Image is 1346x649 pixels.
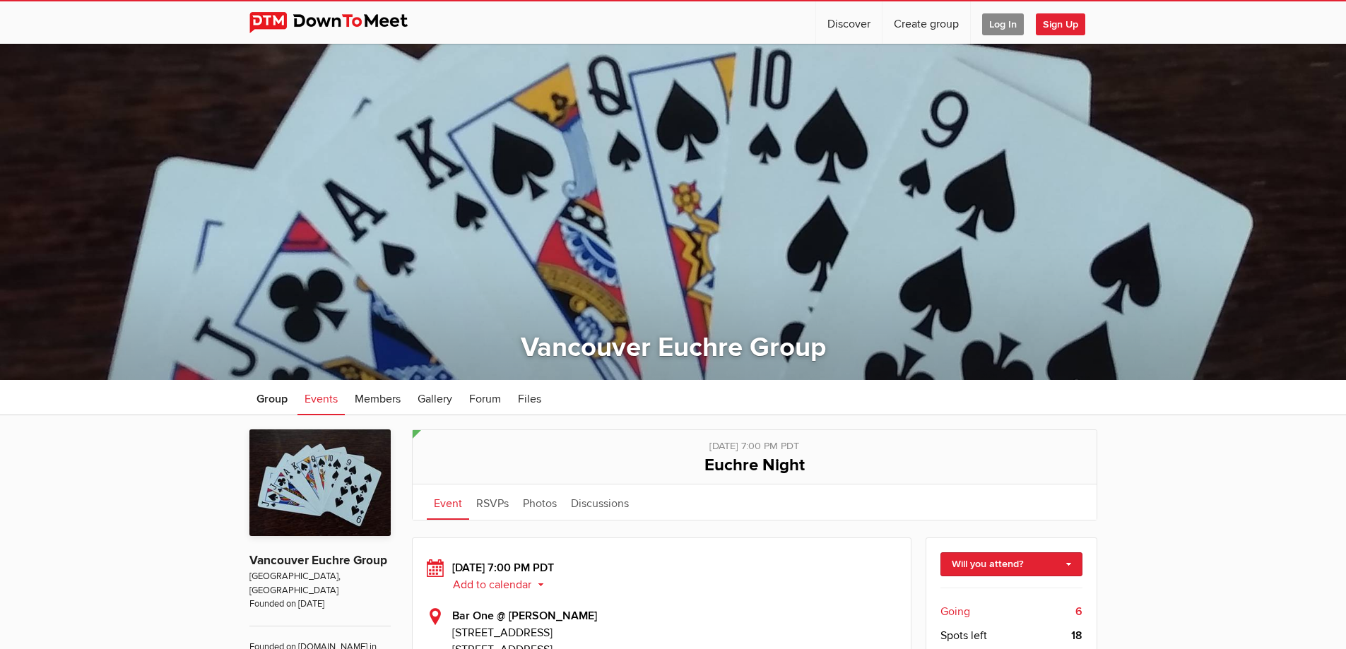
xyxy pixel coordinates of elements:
a: Discussions [564,484,636,520]
a: Log In [971,1,1035,44]
a: Photos [516,484,564,520]
span: Going [940,603,970,620]
a: Gallery [411,380,459,415]
div: [DATE] 7:00 PM PDT [427,430,1082,454]
a: Vancouver Euchre Group [249,553,387,568]
a: Forum [462,380,508,415]
a: Create group [882,1,970,44]
div: [DATE] 7:00 PM PDT [427,559,897,593]
a: Sign Up [1036,1,1097,44]
span: Log In [982,13,1024,35]
a: Vancouver Euchre Group [521,331,826,364]
img: Vancouver Euchre Group [249,429,391,536]
a: Events [297,380,345,415]
b: Bar One @ [PERSON_NAME] [452,609,597,623]
span: Group [256,392,288,406]
span: Gallery [418,392,452,406]
span: Members [355,392,401,406]
span: Founded on [DATE] [249,597,391,611]
a: Discover [816,1,882,44]
a: Will you attend? [940,552,1082,576]
span: Spots left [940,627,987,644]
a: Files [511,380,548,415]
span: Sign Up [1036,13,1085,35]
a: Event [427,484,469,520]
span: Events [305,392,338,406]
a: Members [348,380,408,415]
a: RSVPs [469,484,516,520]
span: Files [518,392,541,406]
span: Euchre Night [704,455,805,475]
img: DownToMeet [249,12,430,33]
span: [STREET_ADDRESS] [452,624,897,641]
a: Group [249,380,295,415]
b: 18 [1071,627,1082,644]
button: Add to calendar [452,578,555,591]
b: 6 [1075,603,1082,620]
span: [GEOGRAPHIC_DATA], [GEOGRAPHIC_DATA] [249,570,391,597]
span: Forum [469,392,501,406]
